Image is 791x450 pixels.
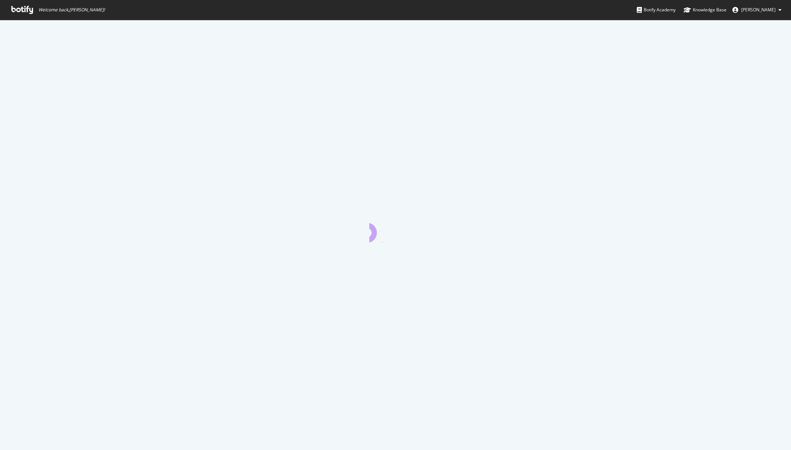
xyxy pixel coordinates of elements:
[369,216,422,242] div: animation
[741,7,776,13] span: Jamie Cottle
[727,4,787,16] button: [PERSON_NAME]
[637,6,676,14] div: Botify Academy
[684,6,727,14] div: Knowledge Base
[38,7,105,13] span: Welcome back, [PERSON_NAME] !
